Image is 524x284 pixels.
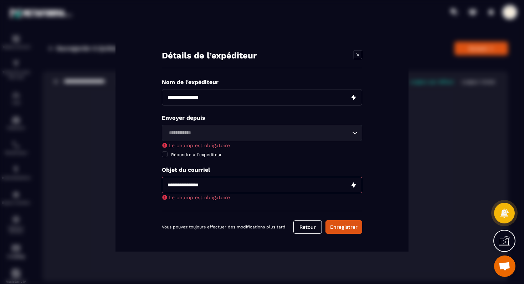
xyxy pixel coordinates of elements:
[169,143,230,148] span: Le champ est obligatoire
[162,166,362,173] p: Objet du courriel
[162,79,362,86] p: Nom de l'expéditeur
[166,129,350,137] input: Search for option
[162,224,286,229] p: Vous pouvez toujours effectuer des modifications plus tard
[162,125,362,141] div: Search for option
[325,220,362,234] button: Enregistrer
[169,195,230,200] span: Le champ est obligatoire
[494,255,515,277] div: Ouvrir le chat
[171,152,222,157] span: Répondre à l'expéditeur
[162,114,362,121] p: Envoyer depuis
[162,51,257,61] h4: Détails de l’expéditeur
[293,220,322,234] button: Retour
